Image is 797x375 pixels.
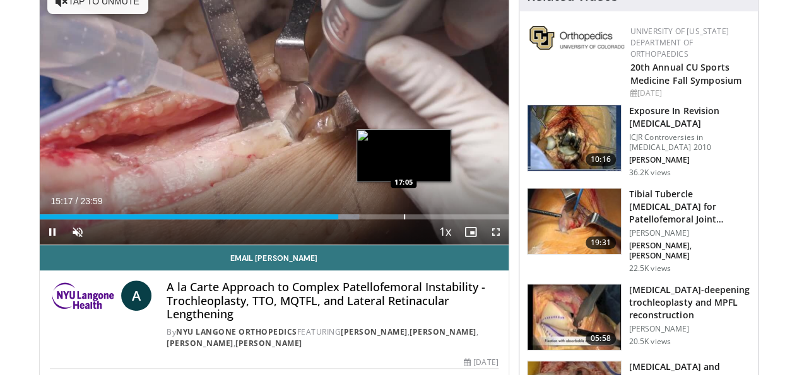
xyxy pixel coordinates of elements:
[167,326,499,349] div: By FEATURING , , ,
[629,105,750,130] h3: Exposure In Revision [MEDICAL_DATA]
[629,337,671,347] p: 20.5K views
[121,280,151,311] a: A
[50,280,116,311] img: NYU Langone Orthopedics
[629,188,750,226] h3: Tibial Tubercle [MEDICAL_DATA] for Patellofemoral Joint Chondrosis
[341,326,408,337] a: [PERSON_NAME]
[357,129,451,182] img: image.jpeg
[176,326,297,337] a: NYU Langone Orthopedics
[483,219,509,245] button: Fullscreen
[167,280,499,321] h4: A la Carte Approach to Complex Patellofemoral Instability - Trochleoplasty, TTO, MQTFL, and Later...
[629,284,750,321] h3: [MEDICAL_DATA]-deepening trochleoplasty and MPFL reconstruction
[40,219,65,245] button: Pause
[527,188,750,274] a: 19:31 Tibial Tubercle [MEDICAL_DATA] for Patellofemoral Joint Chondrosis [PERSON_NAME] [PERSON_NA...
[629,132,750,153] p: ICJR Controversies in [MEDICAL_DATA] 2010
[410,326,476,337] a: [PERSON_NAME]
[528,105,621,171] img: Screen_shot_2010-09-03_at_2.11.03_PM_2.png.150x105_q85_crop-smart_upscale.jpg
[586,332,616,345] span: 05:58
[527,105,750,178] a: 10:16 Exposure In Revision [MEDICAL_DATA] ICJR Controversies in [MEDICAL_DATA] 2010 [PERSON_NAME]...
[528,284,621,350] img: XzOTlMlQSGUnbGTX4xMDoxOjB1O8AjAz_1.150x105_q85_crop-smart_upscale.jpg
[40,214,509,219] div: Progress Bar
[586,153,616,166] span: 10:16
[529,26,624,50] img: 355603a8-37da-49b6-856f-e00d7e9307d3.png.150x105_q85_autocrop_double_scale_upscale_version-0.2.png
[527,284,750,350] a: 05:58 [MEDICAL_DATA]-deepening trochleoplasty and MPFL reconstruction [PERSON_NAME] 20.5K views
[629,228,750,238] p: [PERSON_NAME]
[586,236,616,249] span: 19:31
[630,26,729,59] a: University of [US_STATE] Department of Orthopaedics
[630,88,748,99] div: [DATE]
[528,188,621,254] img: UFuN5x2kP8YLDu1n4xMDoxOjA4MTsiGN.150x105_q85_crop-smart_upscale.jpg
[629,241,750,261] p: [PERSON_NAME], [PERSON_NAME]
[167,338,233,349] a: [PERSON_NAME]
[80,196,102,206] span: 23:59
[65,219,90,245] button: Unmute
[630,61,741,86] a: 20th Annual CU Sports Medicine Fall Symposium
[629,155,750,165] p: [PERSON_NAME]
[433,219,458,245] button: Playback Rate
[629,263,671,274] p: 22.5K views
[629,168,671,178] p: 36.2K views
[76,196,78,206] span: /
[51,196,73,206] span: 15:17
[458,219,483,245] button: Enable picture-in-picture mode
[629,324,750,334] p: [PERSON_NAME]
[464,357,498,368] div: [DATE]
[40,245,509,270] a: Email [PERSON_NAME]
[235,338,302,349] a: [PERSON_NAME]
